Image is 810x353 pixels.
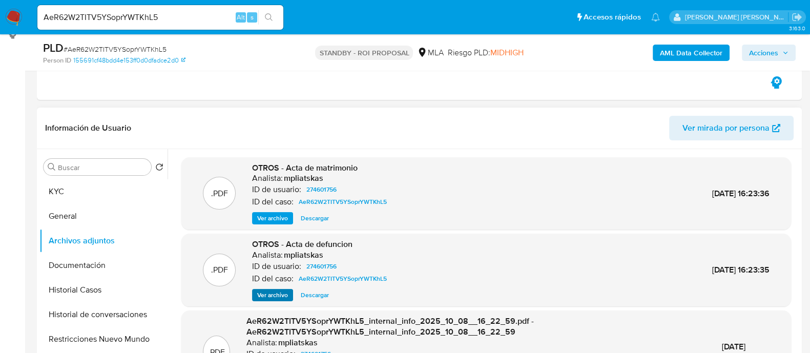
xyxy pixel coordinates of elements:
span: Alt [237,12,245,22]
span: AeR62W2TITV5YSoprYWTKhL5 [299,196,387,208]
button: General [39,204,168,229]
p: ID del caso: [252,274,294,284]
span: Ver mirada por persona [682,116,770,140]
p: Analista: [252,173,283,183]
input: Buscar usuario o caso... [37,11,283,24]
p: Analista: [252,250,283,260]
span: 274601756 [306,260,337,273]
span: Descargar [301,290,329,300]
b: Person ID [43,56,71,65]
button: Restricciones Nuevo Mundo [39,327,168,351]
p: ID de usuario: [252,184,301,195]
span: OTROS - Acta de defuncion [252,238,352,250]
a: AeR62W2TITV5YSoprYWTKhL5 [295,196,391,208]
span: [DATE] 16:23:35 [712,264,770,276]
span: OTROS - Acta de matrimonio [252,162,358,174]
span: # AeR62W2TITV5YSoprYWTKhL5 [64,44,167,54]
button: Descargar [296,212,334,224]
p: .PDF [211,188,228,199]
span: 3.163.0 [788,24,805,32]
div: MLA [417,47,443,58]
p: STANDBY - ROI PROPOSAL [315,46,413,60]
h6: mpliatskas [284,250,323,260]
button: Buscar [48,163,56,171]
h6: mpliatskas [278,338,318,348]
button: KYC [39,179,168,204]
button: Archivos adjuntos [39,229,168,253]
a: Notificaciones [651,13,660,22]
span: Riesgo PLD: [447,47,523,58]
span: AeR62W2TITV5YSoprYWTKhL5_internal_info_2025_10_08__16_22_59.pdf - AeR62W2TITV5YSoprYWTKhL5_intern... [246,315,534,338]
a: AeR62W2TITV5YSoprYWTKhL5 [295,273,391,285]
span: 274601756 [306,183,337,196]
span: Ver archivo [257,213,288,223]
button: Ver mirada por persona [669,116,794,140]
a: Salir [792,12,802,23]
button: search-icon [258,10,279,25]
a: 155691cf48bdd4e153ff0d0dfadce2d0 [73,56,185,65]
button: Documentación [39,253,168,278]
input: Buscar [58,163,147,172]
span: Acciones [749,45,778,61]
button: AML Data Collector [653,45,730,61]
span: MIDHIGH [490,47,523,58]
p: emmanuel.vitiello@mercadolibre.com [685,12,788,22]
button: Ver archivo [252,212,293,224]
button: Descargar [296,289,334,301]
button: Historial Casos [39,278,168,302]
b: AML Data Collector [660,45,722,61]
button: Historial de conversaciones [39,302,168,327]
a: 274601756 [302,260,341,273]
span: [DATE] 16:23:36 [712,188,770,199]
p: ID del caso: [252,197,294,207]
span: Ver archivo [257,290,288,300]
p: ID de usuario: [252,261,301,272]
p: Analista: [246,338,277,348]
button: Acciones [742,45,796,61]
p: .PDF [211,264,228,276]
span: AeR62W2TITV5YSoprYWTKhL5 [299,273,387,285]
span: Descargar [301,213,329,223]
span: s [251,12,254,22]
h6: mpliatskas [284,173,323,183]
b: PLD [43,39,64,56]
a: 274601756 [302,183,341,196]
h1: Información de Usuario [45,123,131,133]
button: Volver al orden por defecto [155,163,163,174]
span: Accesos rápidos [584,12,641,23]
button: Ver archivo [252,289,293,301]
